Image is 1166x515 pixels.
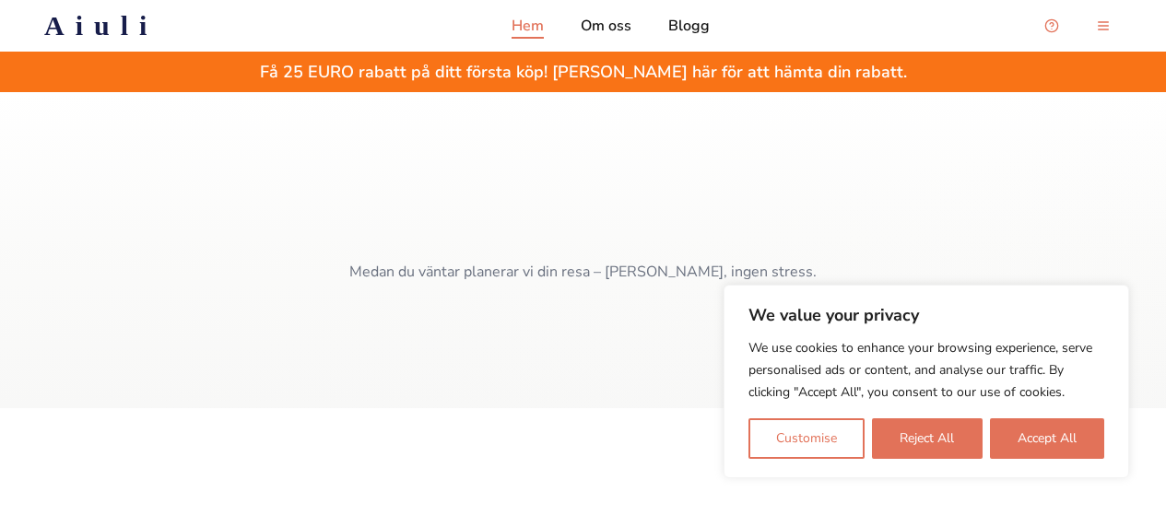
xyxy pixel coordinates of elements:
[44,9,158,42] h2: Aiuli
[15,9,187,42] a: Aiuli
[512,15,544,37] a: Hem
[1033,7,1070,44] button: Open support chat
[748,418,865,459] button: Customise
[668,15,710,37] a: Blogg
[872,418,982,459] button: Reject All
[581,15,631,37] a: Om oss
[349,261,817,283] span: Medan du väntar planerar vi din resa – [PERSON_NAME], ingen stress.
[748,304,1104,326] p: We value your privacy
[724,285,1129,478] div: We value your privacy
[1085,7,1122,44] button: menu-button
[748,337,1104,404] p: We use cookies to enhance your browsing experience, serve personalised ads or content, and analys...
[990,418,1104,459] button: Accept All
